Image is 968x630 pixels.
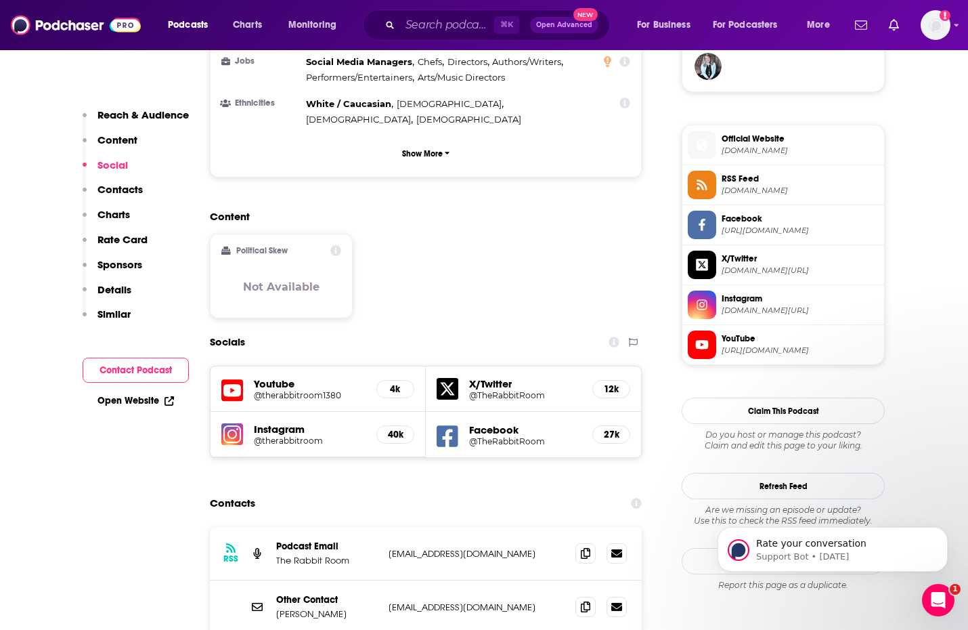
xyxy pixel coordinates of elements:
p: Content [97,133,137,146]
button: Claim This Podcast [682,398,885,424]
iframe: Intercom notifications message [697,499,968,593]
h2: Content [210,210,631,223]
span: Arts/Music Directors [418,72,505,83]
span: ⌘ K [494,16,519,34]
button: Charts [83,208,130,233]
button: Similar [83,308,131,333]
span: More [807,16,830,35]
button: Details [83,283,131,308]
span: YouTube [722,333,879,345]
span: Logged in as shcarlos [921,10,950,40]
p: The Rabbit Room [276,555,378,566]
span: White / Caucasian [306,98,391,109]
h3: RSS [223,553,238,564]
span: twitter.com/TheRabbitRoom [722,266,879,276]
span: RSS Feed [722,173,879,185]
h2: Political Skew [236,246,288,255]
p: [EMAIL_ADDRESS][DOMAIN_NAME] [389,548,565,560]
a: Open Website [97,395,174,406]
p: [PERSON_NAME] [276,608,378,620]
h5: X/Twitter [469,377,581,390]
a: @therabbitroom [254,436,366,446]
span: https://www.facebook.com/TheRabbitRoom [722,226,879,236]
button: Rate Card [83,233,148,258]
a: Facebook[URL][DOMAIN_NAME] [688,211,879,239]
iframe: Intercom live chat [922,584,954,616]
img: iconImage [221,423,243,445]
span: Performers/Entertainers [306,72,412,83]
span: Social Media Managers [306,56,412,67]
span: Instagram [722,293,879,305]
svg: Add a profile image [940,10,950,21]
p: Similar [97,308,131,320]
a: @TheRabbitRoom [469,390,581,400]
a: @therabbitroom1380 [254,390,366,400]
h5: 40k [388,429,403,440]
span: [DEMOGRAPHIC_DATA] [306,114,411,125]
button: open menu [797,14,847,36]
span: , [306,70,414,85]
h5: Instagram [254,423,366,436]
img: Podchaser - Follow, Share and Rate Podcasts [11,12,141,38]
h3: Not Available [243,280,320,293]
button: open menu [158,14,225,36]
span: Directors [447,56,487,67]
div: Report this page as a duplicate. [682,580,885,591]
span: Monitoring [288,16,336,35]
button: Show More [221,141,630,166]
a: Show notifications dropdown [883,14,904,37]
span: rabbitroom.com [722,146,879,156]
button: open menu [704,14,797,36]
p: Reach & Audience [97,108,189,121]
a: Charts [224,14,270,36]
p: Show More [402,149,443,159]
button: Content [83,133,137,159]
button: Show profile menu [921,10,950,40]
p: Social [97,159,128,171]
button: Refresh Feed [682,473,885,499]
p: Sponsors [97,258,142,271]
button: Contacts [83,183,143,208]
span: , [397,96,504,112]
button: Social [83,159,128,184]
p: Details [97,283,131,296]
span: Podcasts [168,16,208,35]
h5: Youtube [254,377,366,390]
img: simplyemhumphries [695,53,722,80]
span: [DEMOGRAPHIC_DATA] [416,114,521,125]
span: Open Advanced [536,22,592,28]
button: open menu [279,14,354,36]
span: Charts [233,16,262,35]
a: Instagram[DOMAIN_NAME][URL] [688,291,879,319]
span: Official Website [722,133,879,145]
span: 1 [950,584,961,595]
h5: 4k [388,383,403,395]
a: RSS Feed[DOMAIN_NAME] [688,171,879,199]
h2: Socials [210,329,245,355]
span: Facebook [722,213,879,225]
span: For Podcasters [713,16,778,35]
button: Reach & Audience [83,108,189,133]
h5: Facebook [469,423,581,436]
h5: 27k [604,429,619,440]
p: Rate Card [97,233,148,246]
h2: Contacts [210,490,255,516]
h3: Ethnicities [221,99,301,108]
a: X/Twitter[DOMAIN_NAME][URL] [688,251,879,279]
span: Do you host or manage this podcast? [682,429,885,440]
span: X/Twitter [722,253,879,265]
span: For Business [637,16,690,35]
div: Claim and edit this page to your liking. [682,429,885,451]
button: Open AdvancedNew [530,17,598,33]
h5: 12k [604,383,619,395]
button: Contact Podcast [83,358,189,383]
p: Contacts [97,183,143,196]
span: , [306,96,393,112]
p: [EMAIL_ADDRESS][DOMAIN_NAME] [389,602,565,613]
